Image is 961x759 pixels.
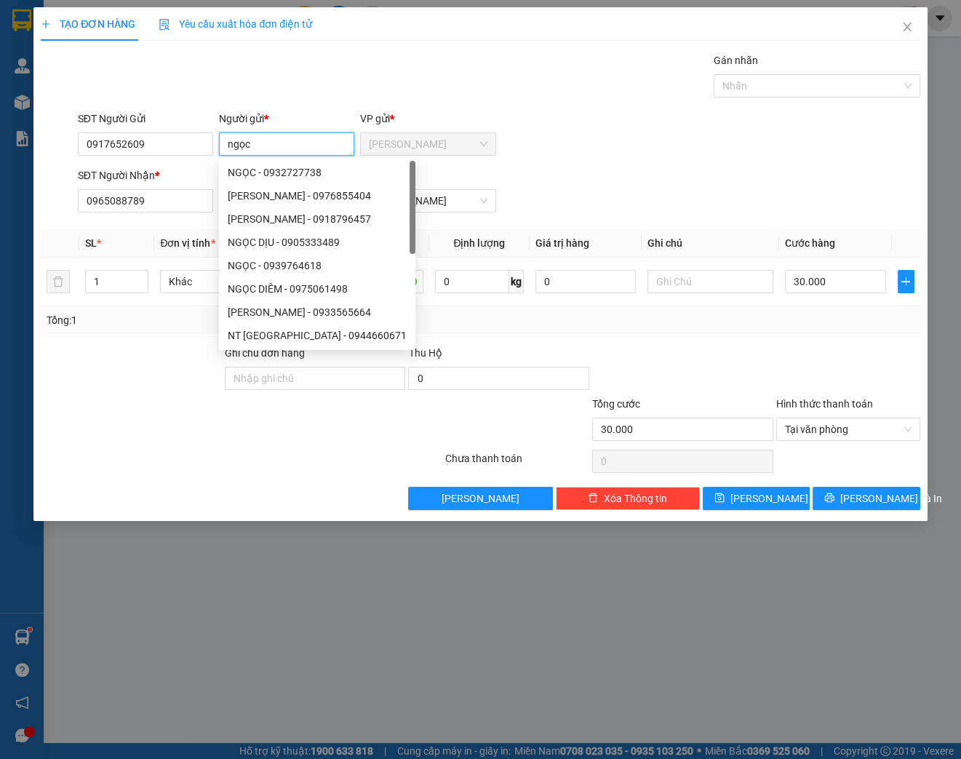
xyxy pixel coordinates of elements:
button: save[PERSON_NAME] [703,487,810,510]
span: Đơn vị tính [160,237,215,249]
span: Giá trị hàng [535,237,589,249]
span: [PERSON_NAME] [730,490,808,506]
span: delete [588,493,598,504]
div: NGỌC - 0939764618 [228,258,407,274]
span: printer [824,493,834,504]
span: close [901,21,913,33]
span: Định lượng [453,237,505,249]
div: THỊ NGỌC - 0976855404 [219,184,415,207]
label: Ghi chú đơn hàng [225,347,305,359]
span: Yêu cầu xuất hóa đơn điện tử [159,18,312,30]
input: Ghi Chú [647,270,773,293]
div: SĐT Người Gửi [78,111,213,127]
div: KIM NGỌC - 0933565664 [219,301,415,324]
label: Gán nhãn [714,55,758,66]
span: Tổng cước [592,398,640,410]
button: printer[PERSON_NAME] và In [813,487,920,510]
span: TẠO ĐƠN HÀNG [41,18,135,30]
th: Ghi chú [642,229,779,258]
span: Khác [169,271,277,293]
div: NGỌC - 0939764618 [219,254,415,277]
span: Diên Khánh [369,133,487,155]
span: Tại văn phòng [785,418,912,440]
div: NGỌC DIÊM - 0975061498 [228,281,407,297]
span: Cước hàng [785,237,835,249]
label: Hình thức thanh toán [776,398,873,410]
div: NGỌC - 0932727738 [228,164,407,180]
button: delete [47,270,70,293]
div: NGỌC DỊU - 0905333489 [228,234,407,250]
span: plus [898,276,914,287]
div: NGỌC - 0932727738 [219,161,415,184]
button: [PERSON_NAME] [408,487,552,510]
div: NGỌC DỊU - 0905333489 [219,231,415,254]
div: Người gửi [219,111,354,127]
span: kg [509,270,524,293]
span: plus [41,19,51,29]
button: deleteXóa Thông tin [556,487,700,510]
span: SL [85,237,97,249]
button: plus [898,270,914,293]
div: Chưa thanh toán [444,450,591,476]
span: [PERSON_NAME] và In [840,490,942,506]
span: Xóa Thông tin [604,490,667,506]
div: Tổng: 1 [47,312,372,328]
span: save [714,493,725,504]
div: [PERSON_NAME] - 0976855404 [228,188,407,204]
div: NT NGỌC CHÂU - 0944660671 [219,324,415,347]
button: Close [887,7,928,48]
div: NGỌC - 0918796457 [219,207,415,231]
div: [PERSON_NAME] - 0933565664 [228,304,407,320]
span: Thu Hộ [408,347,442,359]
div: SĐT Người Nhận [78,167,213,183]
span: Phạm Ngũ Lão [369,190,487,212]
div: VP gửi [360,111,495,127]
img: icon [159,19,170,31]
input: 0 [535,270,637,293]
div: [PERSON_NAME] - 0918796457 [228,211,407,227]
div: NT [GEOGRAPHIC_DATA] - 0944660671 [228,327,407,343]
span: [PERSON_NAME] [442,490,519,506]
input: Ghi chú đơn hàng [225,367,406,390]
div: NGỌC DIÊM - 0975061498 [219,277,415,301]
